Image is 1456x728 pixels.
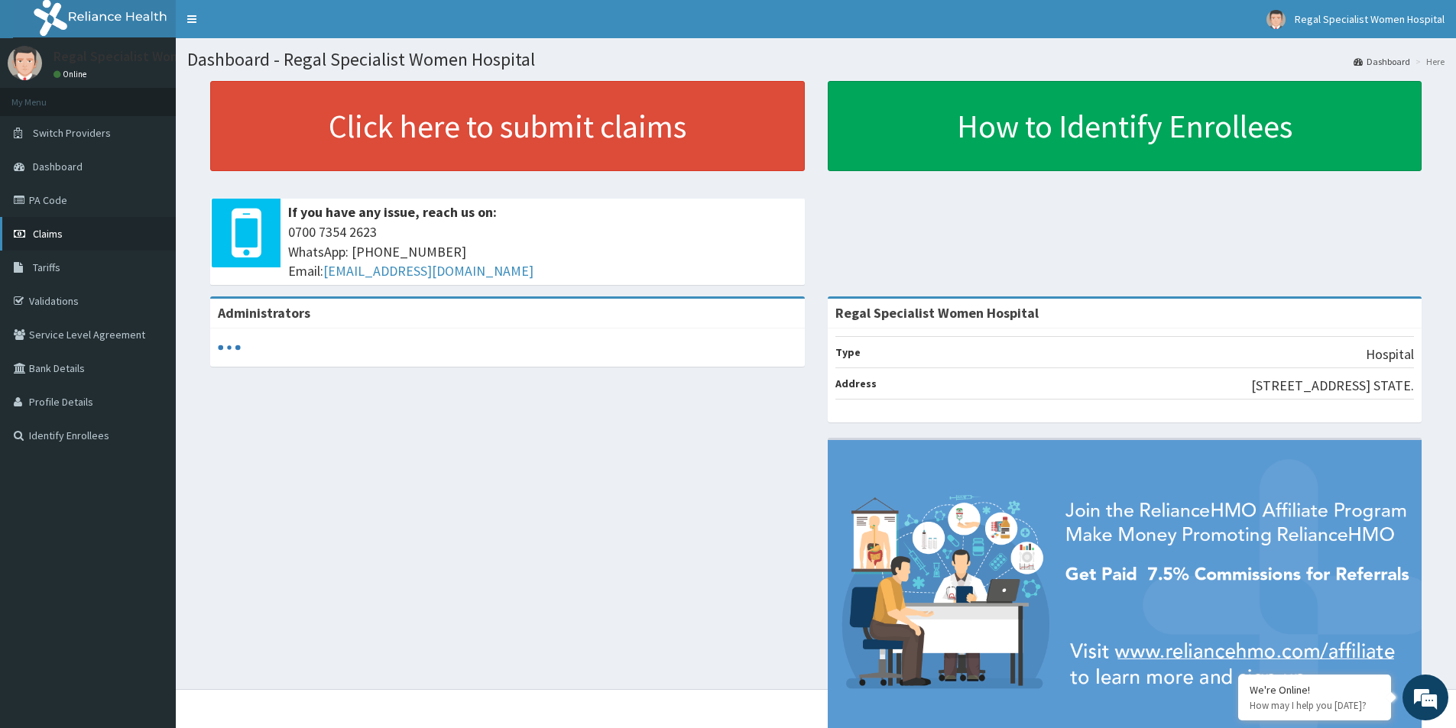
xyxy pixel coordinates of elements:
img: User Image [8,46,42,80]
span: Claims [33,227,63,241]
span: Regal Specialist Women Hospital [1295,12,1445,26]
a: Click here to submit claims [210,81,805,171]
div: We're Online! [1250,683,1380,697]
strong: Regal Specialist Women Hospital [835,304,1039,322]
p: How may I help you today? [1250,699,1380,712]
svg: audio-loading [218,336,241,359]
span: Switch Providers [33,126,111,140]
li: Here [1412,55,1445,68]
span: Tariffs [33,260,60,274]
b: Address [835,377,877,390]
b: If you have any issue, reach us on: [288,203,497,221]
a: Dashboard [1354,55,1410,68]
span: 0700 7354 2623 WhatsApp: [PHONE_NUMBER] Email: [288,222,797,281]
h1: Dashboard - Regal Specialist Women Hospital [187,50,1445,70]
b: Administrators [218,304,310,322]
img: User Image [1266,10,1286,29]
a: How to Identify Enrollees [828,81,1422,171]
p: [STREET_ADDRESS] STATE. [1251,376,1414,396]
p: Regal Specialist Women Hospital [54,50,250,63]
b: Type [835,345,861,359]
a: Online [54,69,90,79]
a: [EMAIL_ADDRESS][DOMAIN_NAME] [323,262,533,280]
p: Hospital [1366,345,1414,364]
span: Dashboard [33,160,83,173]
